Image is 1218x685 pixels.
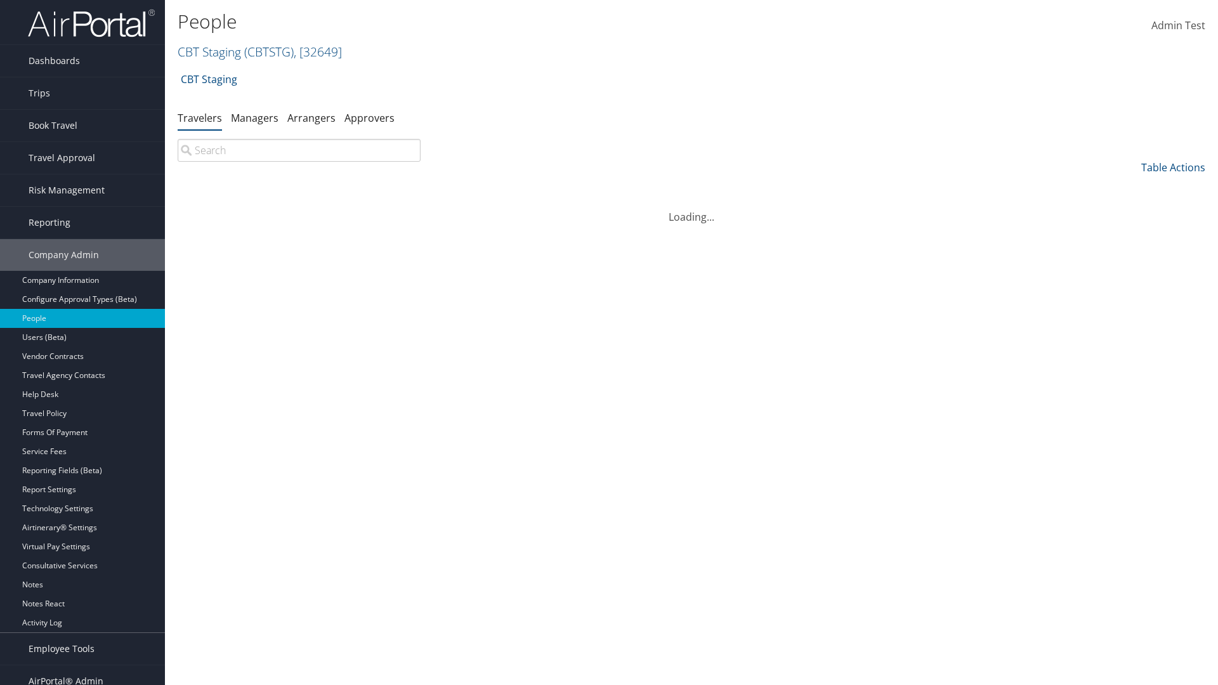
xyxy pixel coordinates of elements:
span: , [ 32649 ] [294,43,342,60]
a: CBT Staging [178,43,342,60]
input: Search [178,139,421,162]
span: Dashboards [29,45,80,77]
a: CBT Staging [181,67,237,92]
a: Managers [231,111,278,125]
img: airportal-logo.png [28,8,155,38]
span: Travel Approval [29,142,95,174]
a: Travelers [178,111,222,125]
span: Risk Management [29,174,105,206]
a: Table Actions [1141,160,1205,174]
span: Reporting [29,207,70,238]
span: Book Travel [29,110,77,141]
a: Admin Test [1151,6,1205,46]
span: Company Admin [29,239,99,271]
span: Trips [29,77,50,109]
div: Loading... [178,194,1205,225]
h1: People [178,8,863,35]
span: Employee Tools [29,633,95,665]
span: Admin Test [1151,18,1205,32]
a: Arrangers [287,111,336,125]
span: ( CBTSTG ) [244,43,294,60]
a: Approvers [344,111,395,125]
